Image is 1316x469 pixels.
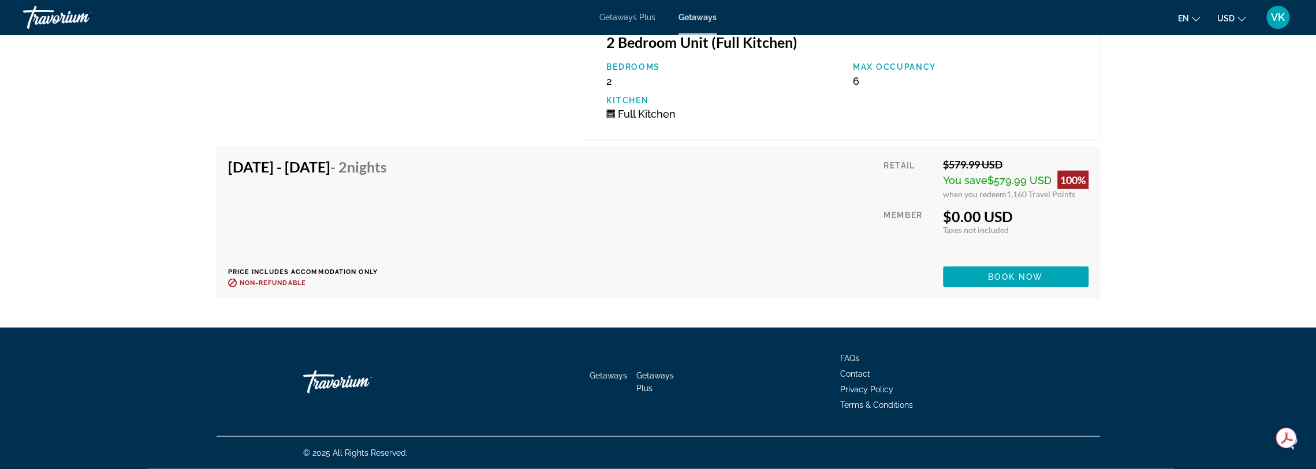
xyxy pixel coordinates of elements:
span: © 2025 All Rights Reserved. [303,448,408,457]
div: 100% [1057,171,1088,189]
a: Getaways Plus [636,371,674,393]
div: $0.00 USD [943,208,1088,225]
a: Getaways Plus [599,13,655,22]
span: You save [943,174,987,186]
span: $579.99 USD [987,174,1052,186]
a: FAQs [840,354,859,363]
span: 6 [853,75,859,87]
a: Terms & Conditions [840,400,913,410]
span: 1,160 Travel Points [1006,189,1075,199]
span: 2 [606,75,612,87]
span: en [1178,14,1189,23]
span: Book now [988,272,1043,282]
span: Taxes not included [943,225,1009,235]
div: Member [883,208,934,258]
button: User Menu [1263,5,1293,29]
span: Full Kitchen [618,108,676,120]
span: Nights [347,158,387,175]
img: A413O01X.jpg [217,21,584,141]
span: VK [1271,12,1285,23]
p: Kitchen [606,96,841,105]
p: Price includes accommodation only [228,268,396,276]
span: USD [1217,14,1235,23]
a: Contact [840,369,870,378]
iframe: Button to launch messaging window [1270,423,1307,460]
p: Max Occupancy [853,62,1088,72]
div: $579.99 USD [943,158,1088,171]
h3: 2 Bedroom Unit (Full Kitchen) [606,33,1087,51]
span: - 2 [330,158,387,175]
h4: [DATE] - [DATE] [228,158,387,175]
div: Retail [883,158,934,199]
span: when you redeem [943,189,1006,199]
p: Bedrooms [606,62,841,72]
a: Privacy Policy [840,385,893,394]
a: Getaways [590,371,627,380]
button: Change currency [1217,10,1246,27]
button: Change language [1178,10,1200,27]
a: Travorium [23,2,139,32]
span: Non-refundable [240,279,306,287]
button: Book now [943,267,1088,287]
a: Travorium [303,365,419,399]
a: Getaways [678,13,717,22]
